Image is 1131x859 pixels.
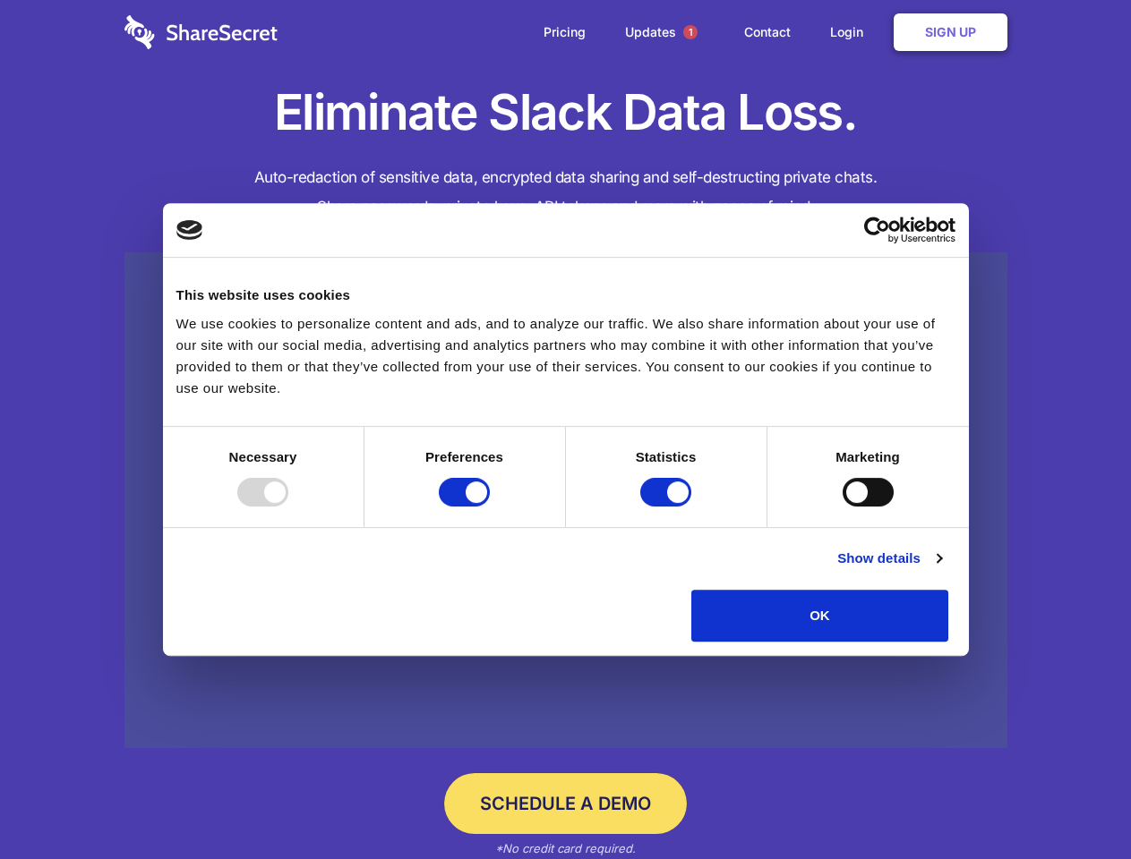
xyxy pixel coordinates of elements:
em: *No credit card required. [495,841,636,855]
a: Contact [726,4,809,60]
a: Login [812,4,890,60]
a: Wistia video thumbnail [124,252,1007,749]
h4: Auto-redaction of sensitive data, encrypted data sharing and self-destructing private chats. Shar... [124,163,1007,222]
span: 1 [683,25,698,39]
h1: Eliminate Slack Data Loss. [124,81,1007,145]
strong: Preferences [425,449,503,464]
a: Usercentrics Cookiebot - opens in a new window [799,217,955,243]
strong: Necessary [229,449,297,464]
strong: Marketing [835,449,900,464]
button: OK [691,590,948,642]
a: Pricing [526,4,604,60]
img: logo [176,220,203,240]
strong: Statistics [636,449,697,464]
div: This website uses cookies [176,285,955,306]
a: Show details [837,548,941,569]
div: We use cookies to personalize content and ads, and to analyze our traffic. We also share informat... [176,313,955,399]
a: Sign Up [894,13,1007,51]
a: Schedule a Demo [444,773,687,834]
img: logo-wordmark-white-trans-d4663122ce5f474addd5e946df7df03e33cb6a1c49d2221995e7729f52c070b2.svg [124,15,278,49]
